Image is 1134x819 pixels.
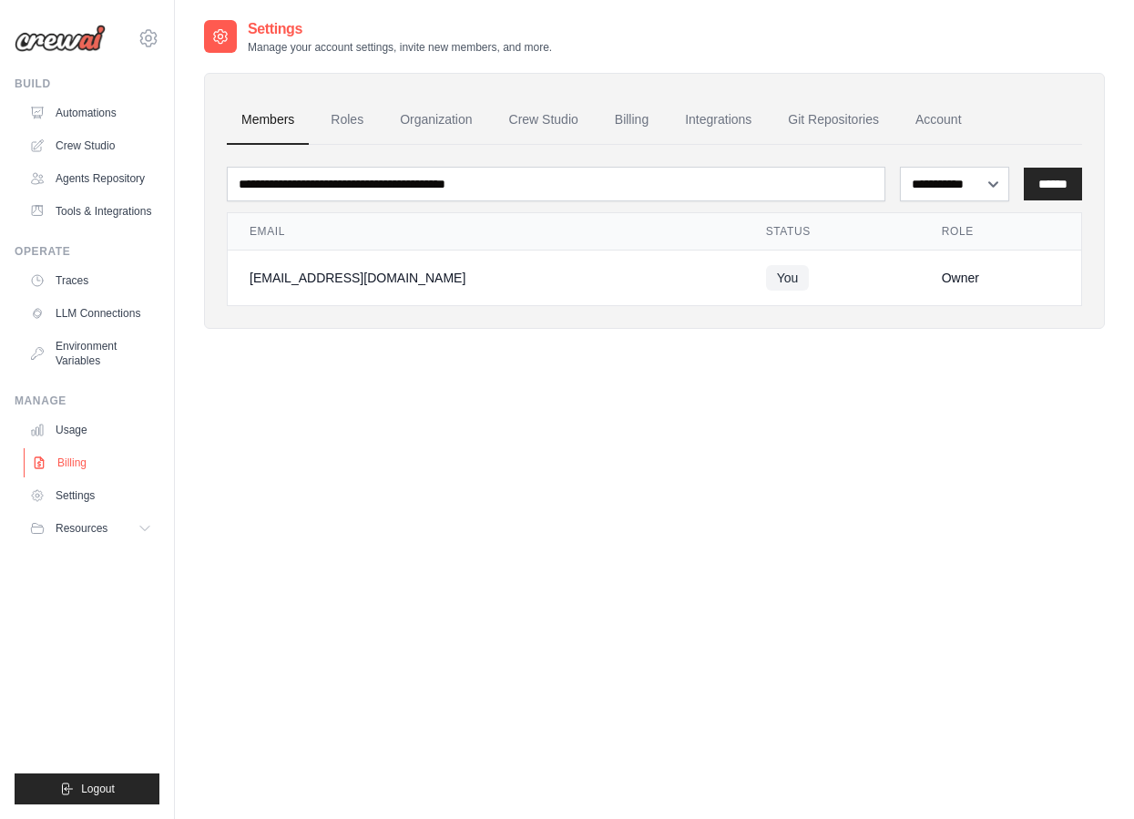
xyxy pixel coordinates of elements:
th: Role [920,213,1081,251]
span: You [766,265,810,291]
div: Operate [15,244,159,259]
span: Resources [56,521,107,536]
th: Email [228,213,744,251]
a: Git Repositories [773,96,894,145]
span: Logout [81,782,115,796]
a: Organization [385,96,486,145]
a: Integrations [670,96,766,145]
div: Build [15,77,159,91]
a: Billing [24,448,161,477]
a: Account [901,96,976,145]
a: Tools & Integrations [22,197,159,226]
a: LLM Connections [22,299,159,328]
div: [EMAIL_ADDRESS][DOMAIN_NAME] [250,269,722,287]
button: Logout [15,773,159,804]
div: Manage [15,394,159,408]
a: Settings [22,481,159,510]
button: Resources [22,514,159,543]
a: Roles [316,96,378,145]
img: Logo [15,25,106,52]
h2: Settings [248,18,552,40]
a: Billing [600,96,663,145]
div: Owner [942,269,1059,287]
a: Agents Repository [22,164,159,193]
a: Environment Variables [22,332,159,375]
a: Crew Studio [495,96,593,145]
a: Usage [22,415,159,445]
a: Automations [22,98,159,128]
th: Status [744,213,920,251]
a: Traces [22,266,159,295]
p: Manage your account settings, invite new members, and more. [248,40,552,55]
a: Crew Studio [22,131,159,160]
a: Members [227,96,309,145]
